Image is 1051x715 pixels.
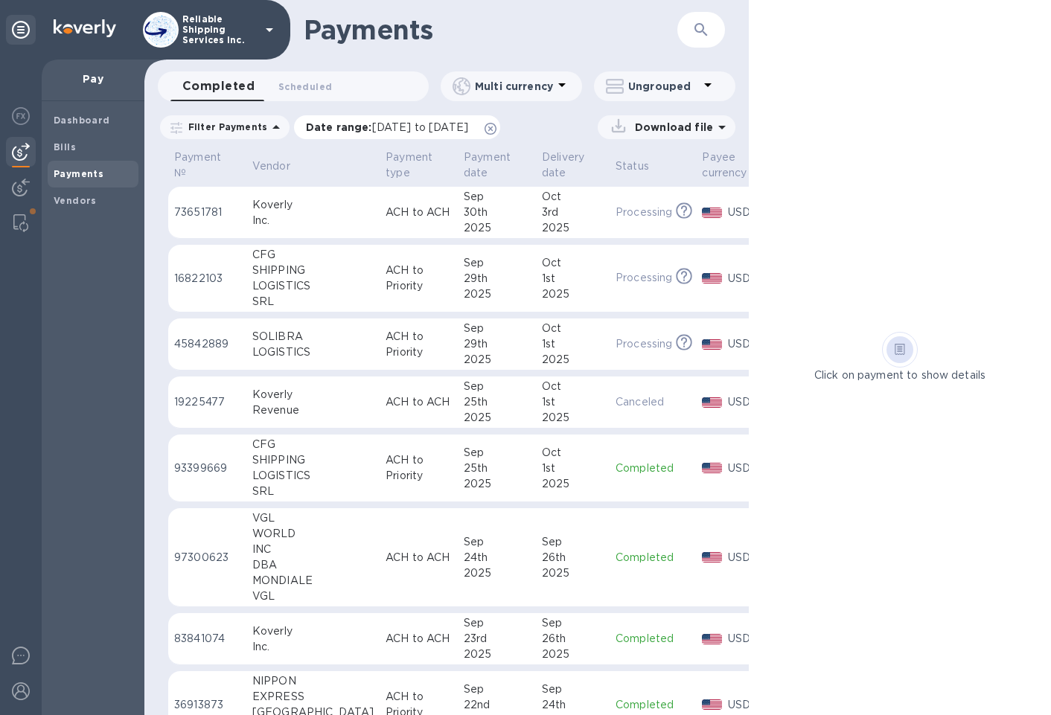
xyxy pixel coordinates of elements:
[252,542,374,557] div: INC
[728,461,766,476] p: USD
[542,189,604,205] div: Oct
[386,150,452,181] span: Payment type
[702,552,722,562] img: USD
[702,208,722,218] img: USD
[252,387,374,403] div: Koverly
[702,463,722,473] img: USD
[702,150,747,181] p: Payee currency
[464,631,530,647] div: 23rd
[54,71,132,86] p: Pay
[464,445,530,461] div: Sep
[542,394,604,410] div: 1st
[542,550,604,565] div: 26th
[616,461,690,476] p: Completed
[12,107,30,125] img: Foreign exchange
[182,121,267,133] p: Filter Payments
[616,550,690,565] p: Completed
[464,697,530,713] div: 22nd
[386,631,452,647] p: ACH to ACH
[386,150,432,181] p: Payment type
[464,410,530,426] div: 2025
[54,195,97,206] b: Vendors
[252,623,374,639] div: Koverly
[54,115,110,126] b: Dashboard
[616,158,649,174] p: Status
[54,168,103,179] b: Payments
[728,697,766,713] p: USD
[542,220,604,236] div: 2025
[542,379,604,394] div: Oct
[464,220,530,236] div: 2025
[174,336,240,352] p: 45842889
[252,639,374,655] div: Inc.
[464,534,530,550] div: Sep
[464,615,530,631] div: Sep
[464,394,530,410] div: 25th
[464,647,530,662] div: 2025
[464,461,530,476] div: 25th
[464,379,530,394] div: Sep
[629,120,713,135] p: Download file
[702,397,722,408] img: USD
[542,286,604,302] div: 2025
[542,150,584,181] p: Delivery date
[372,121,468,133] span: [DATE] to [DATE]
[252,329,374,344] div: SOLIBRA
[252,158,310,174] span: Vendor
[304,14,677,45] h1: Payments
[174,631,240,647] p: 83841074
[464,321,530,336] div: Sep
[54,19,116,37] img: Logo
[542,647,604,662] div: 2025
[294,115,500,139] div: Date range:[DATE] to [DATE]
[6,15,36,45] div: Unpin categories
[728,631,766,647] p: USD
[252,484,374,499] div: SRL
[616,205,672,220] p: Processing
[386,394,452,410] p: ACH to ACH
[174,150,240,181] span: Payment №
[174,271,240,286] p: 16822103
[306,120,476,135] p: Date range :
[174,150,221,181] p: Payment №
[616,336,672,352] p: Processing
[386,263,452,294] p: ACH to Priority
[542,336,604,352] div: 1st
[464,271,530,286] div: 29th
[464,150,511,181] p: Payment date
[252,557,374,573] div: DBA
[252,263,374,278] div: SHIPPING
[616,158,668,174] span: Status
[542,631,604,647] div: 26th
[252,213,374,228] div: Inc.
[814,368,985,383] p: Click on payment to show details
[542,615,604,631] div: Sep
[728,271,766,286] p: USD
[252,247,374,263] div: CFG
[252,344,374,360] div: LOGISTICS
[616,394,690,410] p: Canceled
[464,550,530,565] div: 24th
[542,476,604,492] div: 2025
[542,150,604,181] span: Delivery date
[616,697,690,713] p: Completed
[464,476,530,492] div: 2025
[252,278,374,294] div: LOGISTICS
[464,205,530,220] div: 30th
[542,321,604,336] div: Oct
[174,394,240,410] p: 19225477
[542,271,604,286] div: 1st
[464,150,530,181] span: Payment date
[278,79,332,94] span: Scheduled
[702,150,766,181] span: Payee currency
[728,336,766,352] p: USD
[464,565,530,581] div: 2025
[174,461,240,476] p: 93399669
[386,205,452,220] p: ACH to ACH
[54,141,76,153] b: Bills
[252,403,374,418] div: Revenue
[252,468,374,484] div: LOGISTICS
[464,255,530,271] div: Sep
[616,631,690,647] p: Completed
[252,452,374,468] div: SHIPPING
